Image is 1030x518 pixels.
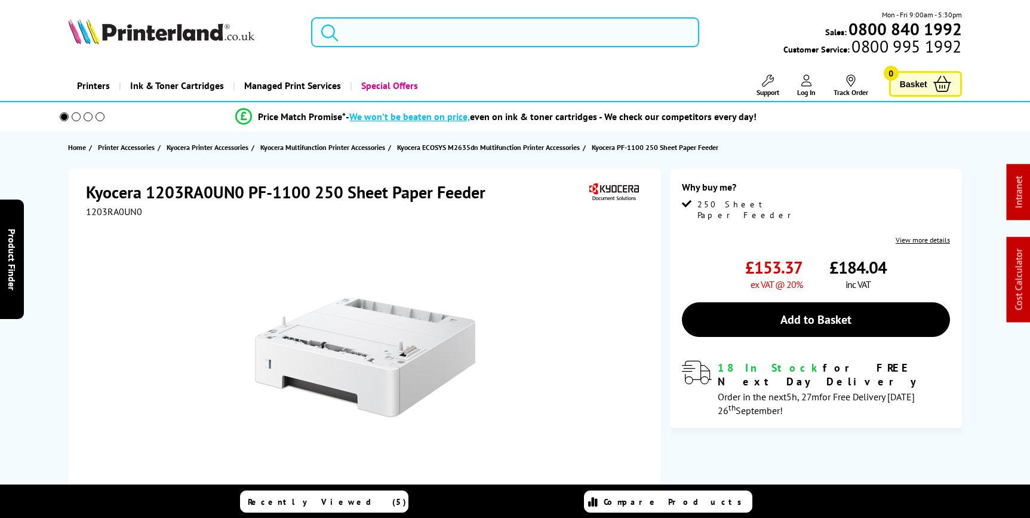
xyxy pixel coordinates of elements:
a: Log In [797,75,816,97]
h1: Kyocera 1203RA0UN0 PF-1100 250 Sheet Paper Feeder [86,181,497,203]
span: Printer Accessories [98,141,155,154]
a: Special Offers [350,71,427,101]
img: Kyocera [586,181,641,203]
a: Home [68,141,89,154]
a: Cost Calculator [1013,249,1025,311]
span: Basket [900,76,927,92]
a: Add to Basket [682,302,950,337]
span: Home [68,141,86,154]
span: Sales: [825,26,847,38]
img: Printerland Logo [68,18,254,44]
a: Kyocera ECOSYS M2635dn Multifunction Printer Accessories [397,141,583,154]
span: £153.37 [745,256,803,278]
span: Mon - Fri 9:00am - 5:30pm [882,9,962,20]
a: Printerland Logo [68,18,296,47]
a: Printer Accessories [98,141,158,154]
a: Managed Print Services [233,71,350,101]
span: 18 In Stock [718,361,823,375]
a: Kyocera PF-1100 250 Sheet Paper Feeder [592,141,721,154]
span: Recently Viewed (5) [248,496,407,507]
a: Printers [68,71,119,101]
a: Recently Viewed (5) [240,491,408,513]
span: Order in the next for Free Delivery [DATE] 26 September! [718,391,915,416]
span: 5h, 27m [786,391,819,403]
a: View more details [896,235,950,244]
li: modal_Promise [44,106,949,127]
span: Kyocera ECOSYS M2635dn Multifunction Printer Accessories [397,141,580,154]
span: Ink & Toner Cartridges [130,71,224,101]
span: ex VAT @ 20% [751,278,803,290]
span: Support [757,88,779,97]
a: Compare Products [584,491,752,513]
a: Kyocera Printer Accessories [167,141,251,154]
a: Intranet [1013,176,1025,209]
span: Log In [797,88,816,97]
div: Why buy me? [682,181,950,199]
span: 1203RA0UN0 [86,206,142,217]
span: Product Finder [6,228,18,290]
a: Track Order [834,75,868,97]
span: Customer Service: [783,41,961,55]
span: We won’t be beaten on price, [349,111,470,122]
a: Support [757,75,779,97]
div: for FREE Next Day Delivery [718,361,950,388]
span: 250 Sheet Paper Feeder [697,199,813,220]
span: Kyocera PF-1100 250 Sheet Paper Feeder [592,141,718,154]
span: Compare Products [604,496,748,507]
span: Kyocera Multifunction Printer Accessories [260,141,385,154]
b: 0800 840 1992 [848,18,962,40]
span: Price Match Promise* [258,111,346,122]
span: £184.04 [829,256,887,278]
a: Ink & Toner Cartridges [119,71,233,101]
a: Basket 0 [889,71,962,97]
span: 0 [884,66,899,81]
a: Kyocera Multifunction Printer Accessories [260,141,388,154]
span: Kyocera Printer Accessories [167,141,248,154]
div: - even on ink & toner cartridges - We check our competitors every day! [346,111,757,122]
span: 0800 995 1992 [850,41,961,52]
sup: th [728,402,736,413]
a: 0800 840 1992 [847,23,962,35]
img: Kyocera 1203RA0UN0 PF-1100 250 Sheet Paper Feeder [249,241,483,476]
div: modal_delivery [682,361,950,416]
span: inc VAT [845,278,871,290]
